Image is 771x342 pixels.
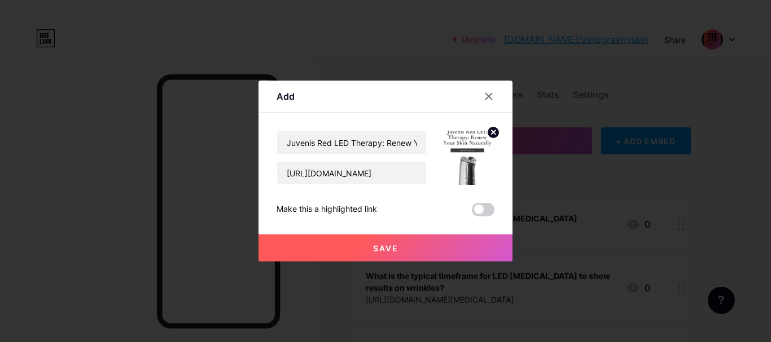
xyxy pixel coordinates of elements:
[277,90,295,103] div: Add
[277,162,426,184] input: URL
[440,131,494,185] img: link_thumbnail
[259,234,512,261] button: Save
[277,203,377,216] div: Make this a highlighted link
[373,243,398,253] span: Save
[277,131,426,154] input: Title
